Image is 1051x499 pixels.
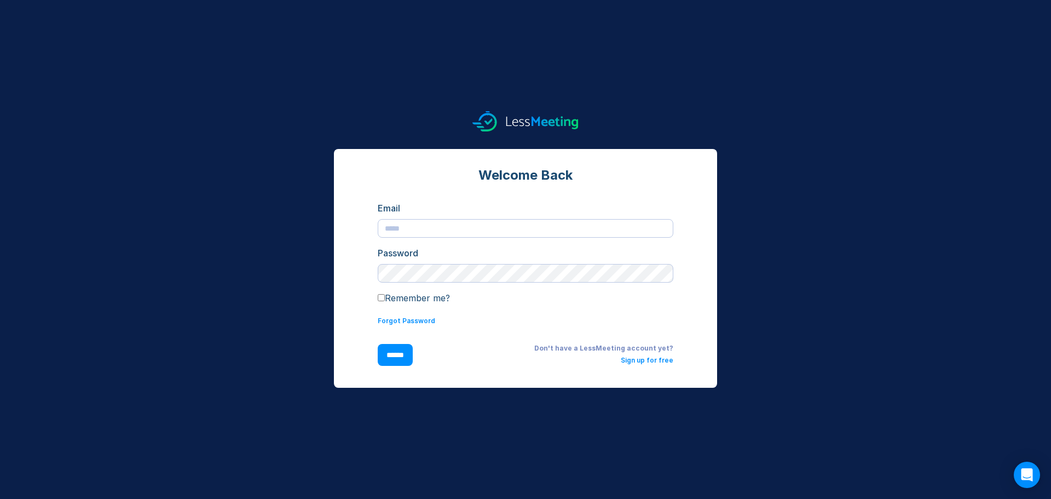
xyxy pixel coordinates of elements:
[472,111,579,131] img: logo.svg
[621,356,673,364] a: Sign up for free
[378,317,435,325] a: Forgot Password
[378,246,673,260] div: Password
[1014,462,1040,488] div: Open Intercom Messenger
[378,294,385,301] input: Remember me?
[378,202,673,215] div: Email
[378,292,450,303] label: Remember me?
[378,167,673,184] div: Welcome Back
[430,344,673,353] div: Don't have a LessMeeting account yet?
